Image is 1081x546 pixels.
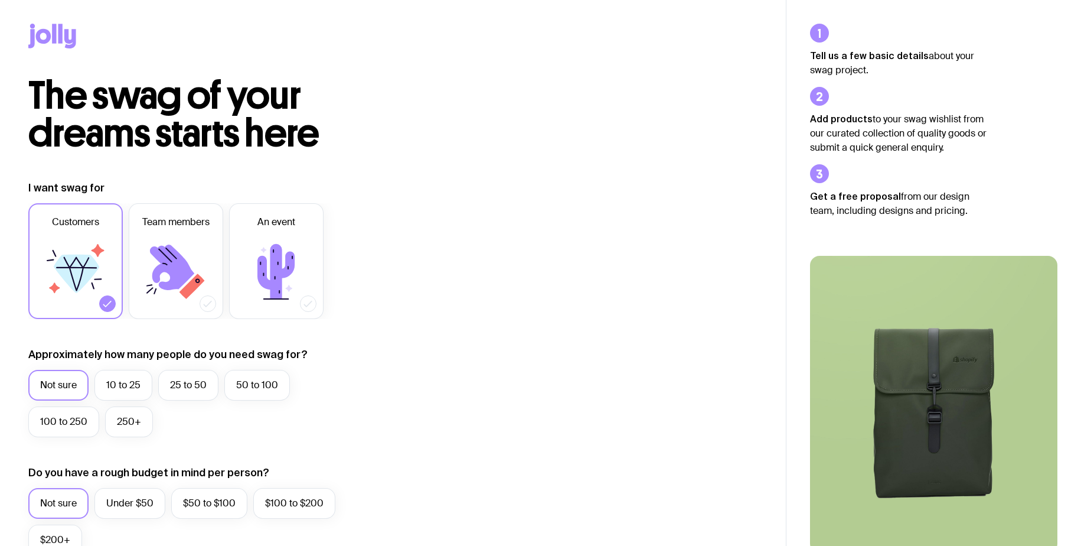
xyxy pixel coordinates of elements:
[94,488,165,519] label: Under $50
[224,370,290,401] label: 50 to 100
[171,488,247,519] label: $50 to $100
[158,370,218,401] label: 25 to 50
[142,215,210,229] span: Team members
[28,347,308,362] label: Approximately how many people do you need swag for?
[810,112,987,155] p: to your swag wishlist from our curated collection of quality goods or submit a quick general enqu...
[28,370,89,401] label: Not sure
[28,407,99,437] label: 100 to 250
[28,488,89,519] label: Not sure
[52,215,99,229] span: Customers
[28,72,319,157] span: The swag of your dreams starts here
[94,370,152,401] label: 10 to 25
[810,191,901,201] strong: Get a free proposal
[810,113,873,124] strong: Add products
[105,407,153,437] label: 250+
[253,488,335,519] label: $100 to $200
[810,48,987,77] p: about your swag project.
[257,215,295,229] span: An event
[810,50,929,61] strong: Tell us a few basic details
[28,466,269,480] label: Do you have a rough budget in mind per person?
[810,189,987,218] p: from our design team, including designs and pricing.
[28,181,104,195] label: I want swag for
